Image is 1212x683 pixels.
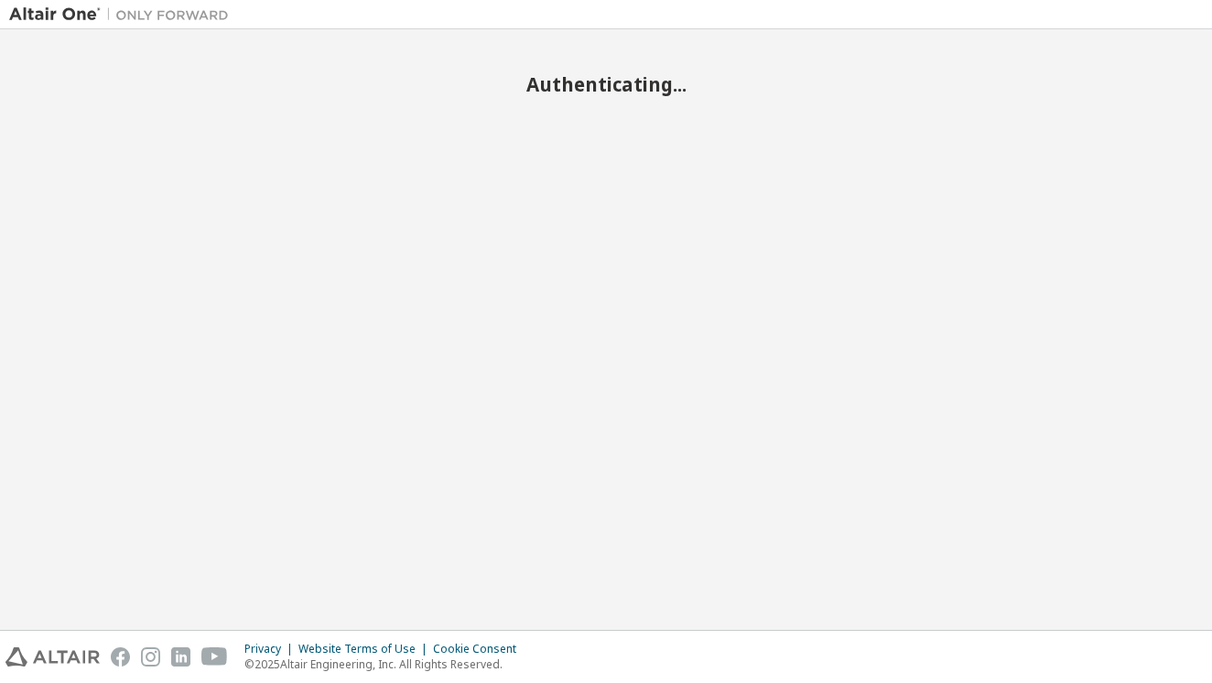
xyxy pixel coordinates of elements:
[9,72,1203,96] h2: Authenticating...
[111,647,130,667] img: facebook.svg
[298,642,433,656] div: Website Terms of Use
[244,642,298,656] div: Privacy
[433,642,527,656] div: Cookie Consent
[9,5,238,24] img: Altair One
[244,656,527,672] p: © 2025 Altair Engineering, Inc. All Rights Reserved.
[141,647,160,667] img: instagram.svg
[201,647,228,667] img: youtube.svg
[5,647,100,667] img: altair_logo.svg
[171,647,190,667] img: linkedin.svg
